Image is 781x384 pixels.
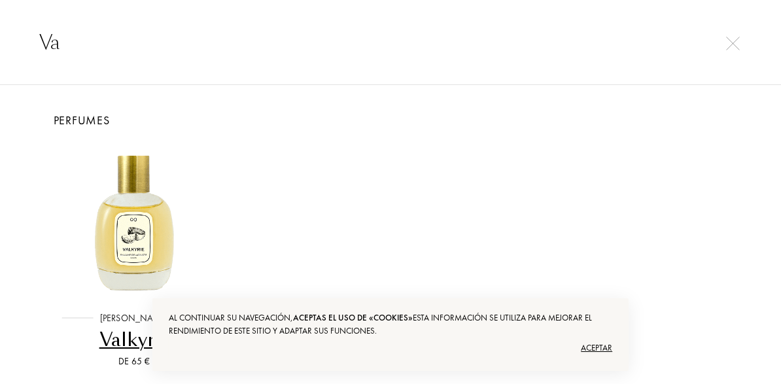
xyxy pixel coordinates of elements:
div: Perfumes [39,111,742,129]
div: Valkyrie [54,327,215,353]
div: Aceptar [169,338,612,358]
div: Al continuar su navegación, Esta información se utiliza para mejorar el rendimiento de este sitio... [169,311,612,338]
img: cross.svg [726,37,740,50]
div: De 65 € [54,355,215,368]
div: [PERSON_NAME] [94,311,175,325]
span: aceptas el uso de «cookies» [293,312,413,323]
img: Valkyrie [58,143,211,297]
